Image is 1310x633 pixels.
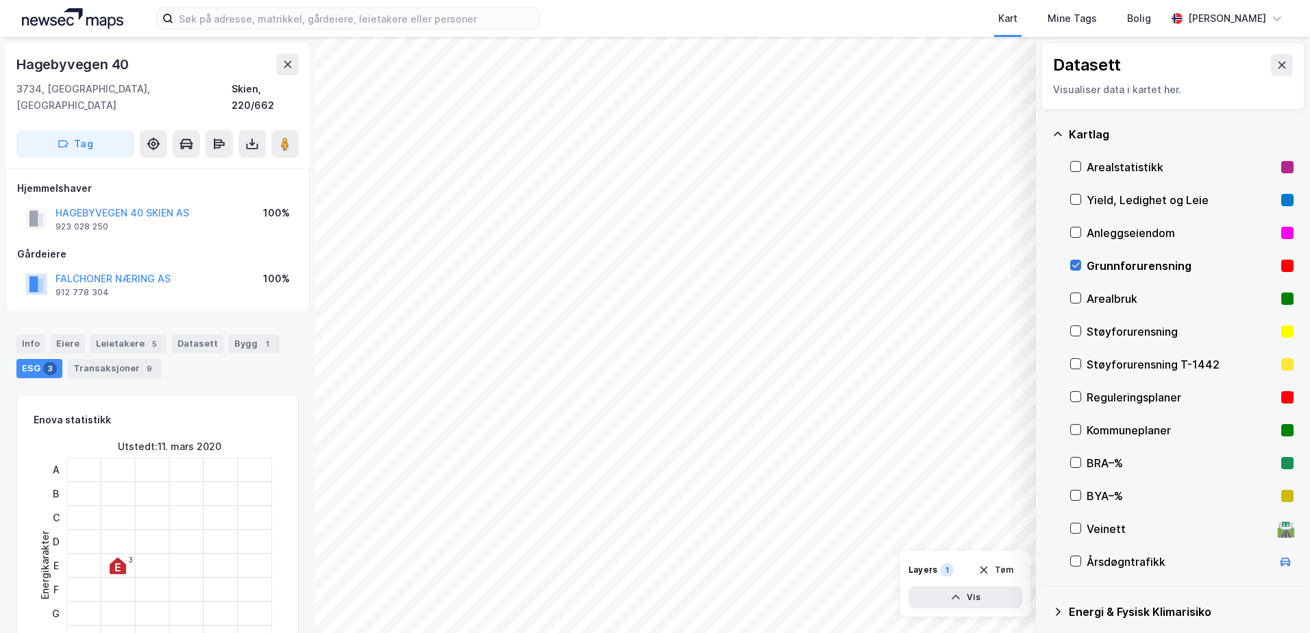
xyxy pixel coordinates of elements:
[47,458,64,482] div: A
[129,556,133,564] div: 3
[1188,10,1266,27] div: [PERSON_NAME]
[37,531,53,599] div: Energikarakter
[90,334,166,353] div: Leietakere
[1087,521,1272,537] div: Veinett
[998,10,1017,27] div: Kart
[16,81,232,114] div: 3734, [GEOGRAPHIC_DATA], [GEOGRAPHIC_DATA]
[55,221,108,232] div: 923 028 250
[1087,192,1276,208] div: Yield, Ledighet og Leie
[1087,455,1276,471] div: BRA–%
[173,8,539,29] input: Søk på adresse, matrikkel, gårdeiere, leietakere eller personer
[143,362,156,375] div: 9
[47,554,64,578] div: E
[16,334,45,353] div: Info
[68,359,162,378] div: Transaksjoner
[47,530,64,554] div: D
[51,334,85,353] div: Eiere
[17,180,298,197] div: Hjemmelshaver
[1048,10,1097,27] div: Mine Tags
[47,482,64,506] div: B
[118,438,221,455] div: Utstedt : 11. mars 2020
[47,578,64,601] div: F
[1087,356,1276,373] div: Støyforurensning T-1442
[263,271,290,287] div: 100%
[1069,604,1294,620] div: Energi & Fysisk Klimarisiko
[1241,567,1310,633] iframe: Chat Widget
[147,337,161,351] div: 5
[1053,54,1121,76] div: Datasett
[16,53,132,75] div: Hagebyvegen 40
[909,586,1022,608] button: Vis
[1087,422,1276,438] div: Kommuneplaner
[1087,290,1276,307] div: Arealbruk
[1087,225,1276,241] div: Anleggseiendom
[47,506,64,530] div: C
[909,564,937,575] div: Layers
[34,412,111,428] div: Enova statistikk
[263,205,290,221] div: 100%
[16,359,62,378] div: ESG
[1127,10,1151,27] div: Bolig
[940,563,954,577] div: 1
[47,601,64,625] div: G
[1053,82,1293,98] div: Visualiser data i kartet her.
[1069,126,1294,142] div: Kartlag
[1087,389,1276,406] div: Reguleringsplaner
[55,287,109,298] div: 912 778 304
[1087,488,1276,504] div: BYA–%
[260,337,274,351] div: 1
[1087,323,1276,340] div: Støyforurensning
[969,559,1022,581] button: Tøm
[232,81,299,114] div: Skien, 220/662
[16,130,134,158] button: Tag
[1087,159,1276,175] div: Arealstatistikk
[1087,554,1272,570] div: Årsdøgntrafikk
[43,362,57,375] div: 3
[17,246,298,262] div: Gårdeiere
[1087,258,1276,274] div: Grunnforurensning
[172,334,223,353] div: Datasett
[1276,520,1295,538] div: 🛣️
[229,334,280,353] div: Bygg
[22,8,123,29] img: logo.a4113a55bc3d86da70a041830d287a7e.svg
